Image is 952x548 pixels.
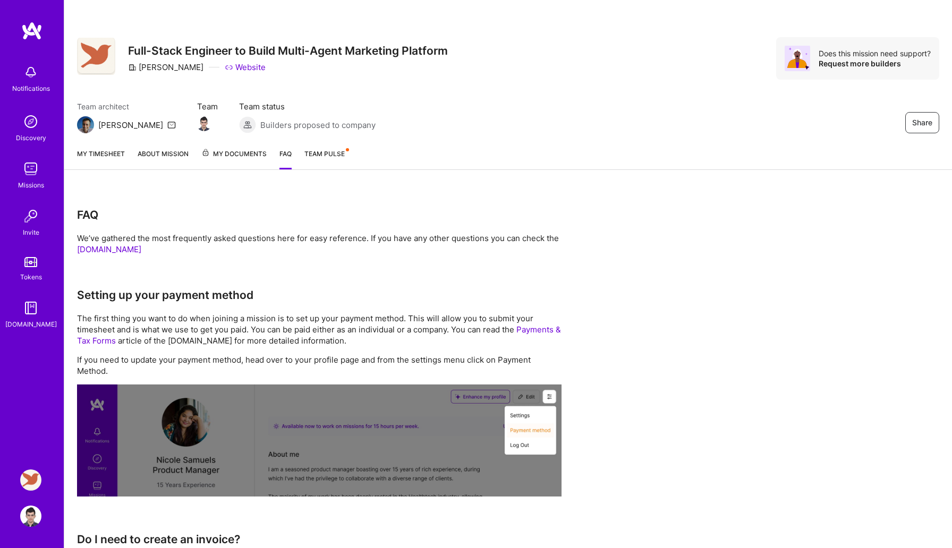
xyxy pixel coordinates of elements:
[196,115,212,131] img: Team Member Avatar
[20,506,41,527] img: User Avatar
[77,244,141,254] a: [DOMAIN_NAME]
[128,63,137,72] i: icon CompanyGray
[138,148,189,169] a: About Mission
[21,21,42,40] img: logo
[77,384,562,496] img: Setting up your payment method
[128,44,448,57] h3: Full-Stack Engineer to Build Multi-Agent Marketing Platform
[279,148,292,169] a: FAQ
[77,38,115,75] img: Company Logo
[24,257,37,267] img: tokens
[20,469,41,491] img: Robynn AI: Full-Stack Engineer to Build Multi-Agent Marketing Platform
[77,148,125,169] a: My timesheet
[77,101,176,112] span: Team architect
[77,313,562,346] p: The first thing you want to do when joining a mission is to set up your payment method. This will...
[201,148,267,160] span: My Documents
[225,62,266,73] a: Website
[20,206,41,227] img: Invite
[785,46,810,71] img: Avatar
[77,354,562,376] p: If you need to update your payment method, head over to your profile page and from the settings m...
[304,148,348,169] a: Team Pulse
[128,62,203,73] div: [PERSON_NAME]
[20,297,41,319] img: guide book
[16,132,46,143] div: Discovery
[197,114,211,132] a: Team Member Avatar
[77,116,94,133] img: Team Architect
[197,101,218,112] span: Team
[819,58,931,68] div: Request more builders
[77,208,562,221] h3: FAQ
[18,469,44,491] a: Robynn AI: Full-Stack Engineer to Build Multi-Agent Marketing Platform
[18,506,44,527] a: User Avatar
[239,116,256,133] img: Builders proposed to company
[23,227,39,238] div: Invite
[12,83,50,94] div: Notifications
[5,319,57,330] div: [DOMAIN_NAME]
[260,119,376,131] span: Builders proposed to company
[239,101,376,112] span: Team status
[905,112,939,133] button: Share
[77,233,562,255] p: We’ve gathered the most frequently asked questions here for easy reference. If you have any other...
[912,117,932,128] span: Share
[20,271,42,282] div: Tokens
[201,148,267,169] a: My Documents
[20,111,41,132] img: discovery
[20,62,41,83] img: bell
[77,324,561,346] a: Payments & Tax Forms
[304,150,345,158] span: Team Pulse
[20,158,41,179] img: teamwork
[77,533,562,546] h3: Do I need to create an invoice?
[18,179,44,191] div: Missions
[819,48,931,58] div: Does this mission need support?
[98,119,163,131] div: [PERSON_NAME]
[167,121,176,129] i: icon Mail
[77,288,562,302] h3: Setting up your payment method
